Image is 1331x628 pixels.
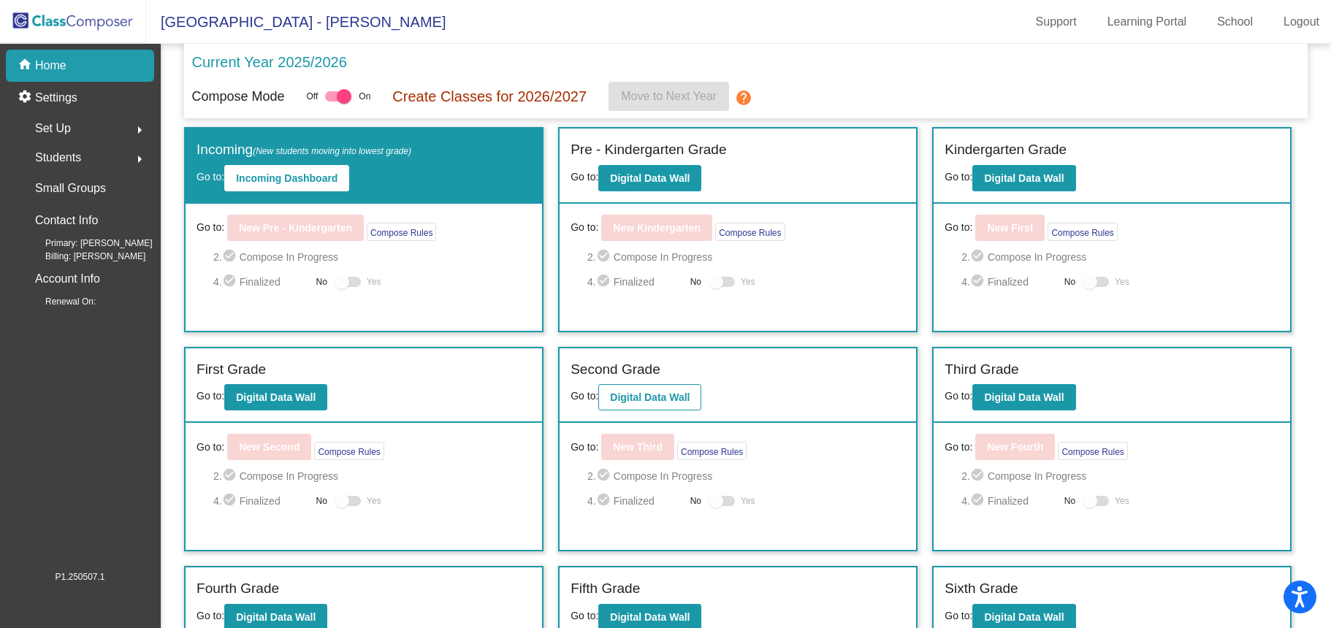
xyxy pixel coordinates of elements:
span: Yes [1115,492,1129,510]
button: Compose Rules [715,223,785,241]
span: Go to: [945,610,972,621]
mat-icon: check_circle [596,492,614,510]
p: Compose Mode [191,87,284,107]
button: Move to Next Year [609,82,729,111]
b: New First [987,222,1033,234]
button: Compose Rules [1058,442,1127,460]
span: Go to: [945,220,972,235]
b: New Fourth [987,441,1043,453]
mat-icon: arrow_right [131,121,148,139]
span: Go to: [571,610,598,621]
p: Account Info [35,269,100,289]
label: Third Grade [945,359,1018,380]
b: New Kindergarten [613,222,701,234]
span: Go to: [571,390,598,402]
button: New First [975,215,1045,241]
span: Yes [1115,273,1129,291]
b: Digital Data Wall [984,391,1064,403]
button: Compose Rules [367,223,436,241]
span: 4. Finalized [961,492,1057,510]
b: New Second [239,441,300,453]
button: Digital Data Wall [598,165,701,191]
span: 2. Compose In Progress [213,467,531,485]
mat-icon: check_circle [970,492,988,510]
span: Yes [367,492,381,510]
mat-icon: check_circle [970,248,988,266]
span: Yes [741,273,755,291]
p: Home [35,57,66,74]
b: Digital Data Wall [610,611,690,623]
span: Go to: [197,440,224,455]
button: New Third [601,434,674,460]
p: Current Year 2025/2026 [191,51,346,73]
span: Move to Next Year [621,90,717,102]
p: Small Groups [35,178,106,199]
span: Billing: [PERSON_NAME] [22,250,145,263]
span: Students [35,148,81,168]
span: 4. Finalized [961,273,1057,291]
b: New Pre - Kindergarten [239,222,352,234]
span: Go to: [197,171,224,183]
span: Set Up [35,118,71,139]
label: Sixth Grade [945,578,1018,600]
a: Logout [1272,10,1331,34]
button: Digital Data Wall [224,384,327,410]
mat-icon: check_circle [222,467,240,485]
mat-icon: check_circle [970,273,988,291]
button: New Second [227,434,311,460]
span: Go to: [571,171,598,183]
span: Yes [367,273,381,291]
span: Primary: [PERSON_NAME] [22,237,153,250]
span: Off [306,90,318,103]
span: Go to: [571,220,598,235]
span: No [316,275,327,288]
b: Digital Data Wall [236,391,316,403]
span: No [690,275,701,288]
button: New Kindergarten [601,215,712,241]
b: Incoming Dashboard [236,172,337,184]
span: Go to: [197,390,224,402]
span: 2. Compose In Progress [587,248,905,266]
span: 4. Finalized [213,273,309,291]
label: Second Grade [571,359,660,380]
label: Pre - Kindergarten Grade [571,139,726,161]
button: Digital Data Wall [598,384,701,410]
button: New Fourth [975,434,1055,460]
span: Renewal On: [22,295,96,308]
label: Fifth Grade [571,578,640,600]
span: 4. Finalized [587,492,683,510]
label: First Grade [197,359,266,380]
b: Digital Data Wall [236,611,316,623]
b: Digital Data Wall [984,611,1064,623]
span: 4. Finalized [213,492,309,510]
button: Digital Data Wall [972,384,1075,410]
span: 2. Compose In Progress [213,248,531,266]
mat-icon: arrow_right [131,150,148,168]
span: Go to: [571,440,598,455]
label: Kindergarten Grade [945,139,1067,161]
mat-icon: check_circle [970,467,988,485]
span: No [690,494,701,508]
p: Create Classes for 2026/2027 [392,85,587,107]
span: On [359,90,370,103]
span: 2. Compose In Progress [961,467,1279,485]
b: Digital Data Wall [610,391,690,403]
mat-icon: check_circle [596,467,614,485]
button: Incoming Dashboard [224,165,349,191]
span: Go to: [945,171,972,183]
button: Compose Rules [1048,223,1117,241]
span: 2. Compose In Progress [587,467,905,485]
span: 4. Finalized [587,273,683,291]
span: No [316,494,327,508]
b: Digital Data Wall [984,172,1064,184]
mat-icon: check_circle [596,248,614,266]
button: New Pre - Kindergarten [227,215,364,241]
label: Fourth Grade [197,578,279,600]
mat-icon: settings [18,89,35,107]
p: Contact Info [35,210,98,231]
span: Yes [741,492,755,510]
button: Compose Rules [677,442,747,460]
a: Support [1024,10,1088,34]
mat-icon: check_circle [222,248,240,266]
span: Go to: [197,220,224,235]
